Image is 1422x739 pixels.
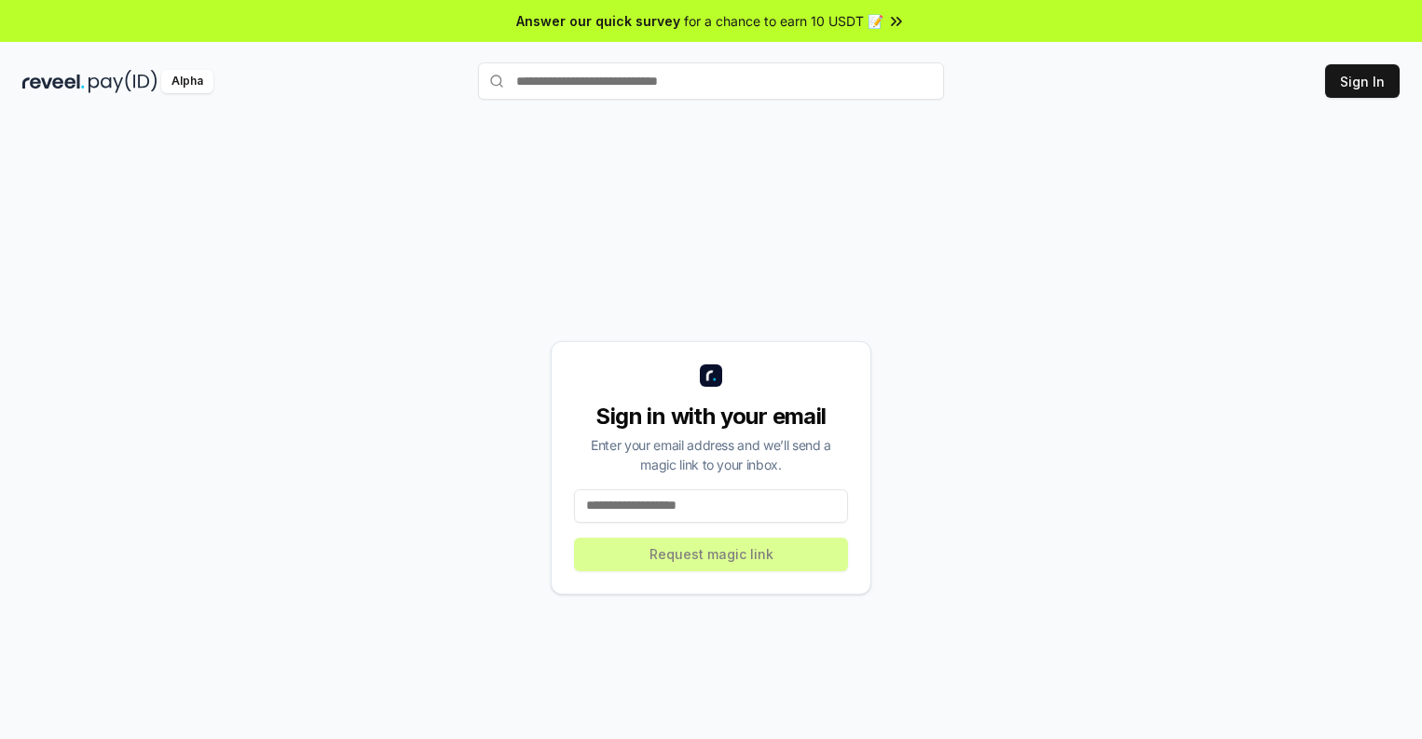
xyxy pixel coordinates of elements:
[700,364,722,387] img: logo_small
[1325,64,1400,98] button: Sign In
[22,70,85,93] img: reveel_dark
[89,70,157,93] img: pay_id
[574,402,848,431] div: Sign in with your email
[574,435,848,474] div: Enter your email address and we’ll send a magic link to your inbox.
[161,70,213,93] div: Alpha
[516,11,680,31] span: Answer our quick survey
[684,11,883,31] span: for a chance to earn 10 USDT 📝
